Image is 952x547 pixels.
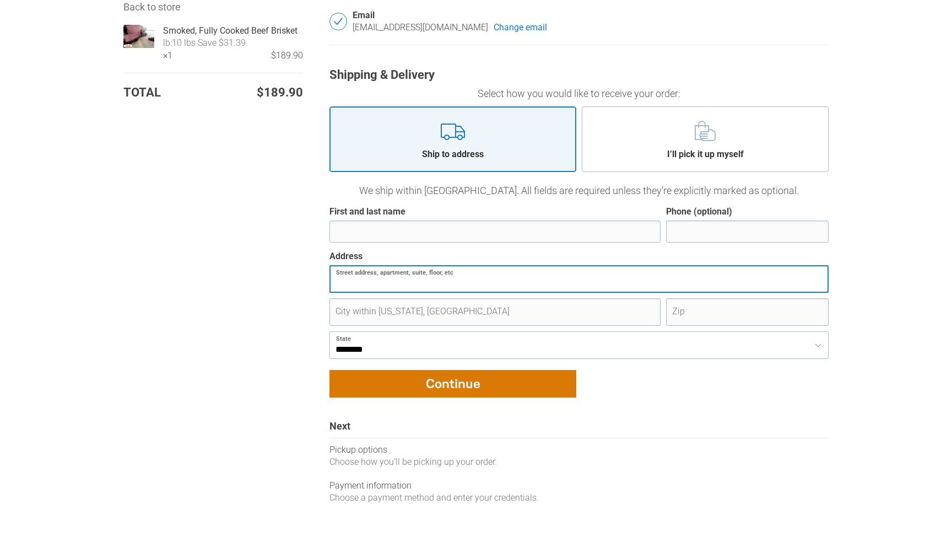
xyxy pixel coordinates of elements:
div: Email [353,10,829,22]
p: Select how you would like to receive your order: [329,86,829,101]
a: Change email [494,22,547,34]
div: Choose how you’ll be picking up your order. [329,456,829,468]
td: Total [123,84,196,101]
span: $189.90 [257,84,303,101]
div: Address [329,251,363,262]
div: Choose a payment method and enter your credentials. [329,492,829,504]
div: Phone (optional) [666,206,732,218]
div: $189.90 [172,50,303,62]
div: I’ll pick it up myself [659,148,752,160]
div: Pickup options [329,444,829,456]
div: Next [329,420,829,438]
input: Street address, apartment, suite, floor, etc [329,265,829,293]
div: Shipping & Delivery [329,67,829,83]
input: Zip [666,298,829,326]
div: Ship to address [414,148,492,160]
div: lb: [163,37,172,48]
div: [EMAIL_ADDRESS][DOMAIN_NAME] [353,22,488,34]
a: Back to store [123,1,181,13]
input: City within Virginia, United States [329,298,661,326]
div: First and last name [329,206,405,218]
span: All fields are required unless they’re explicitly marked as optional. [521,185,799,196]
div: Payment information [329,480,829,492]
button: Continue [329,370,576,398]
p: We ship within [GEOGRAPHIC_DATA]. [329,183,829,198]
div: × 1 [163,50,172,62]
div: 10 lbs Save $31.39 [172,37,246,48]
a: Smoked, Fully Cooked Beef Brisket [163,25,303,37]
